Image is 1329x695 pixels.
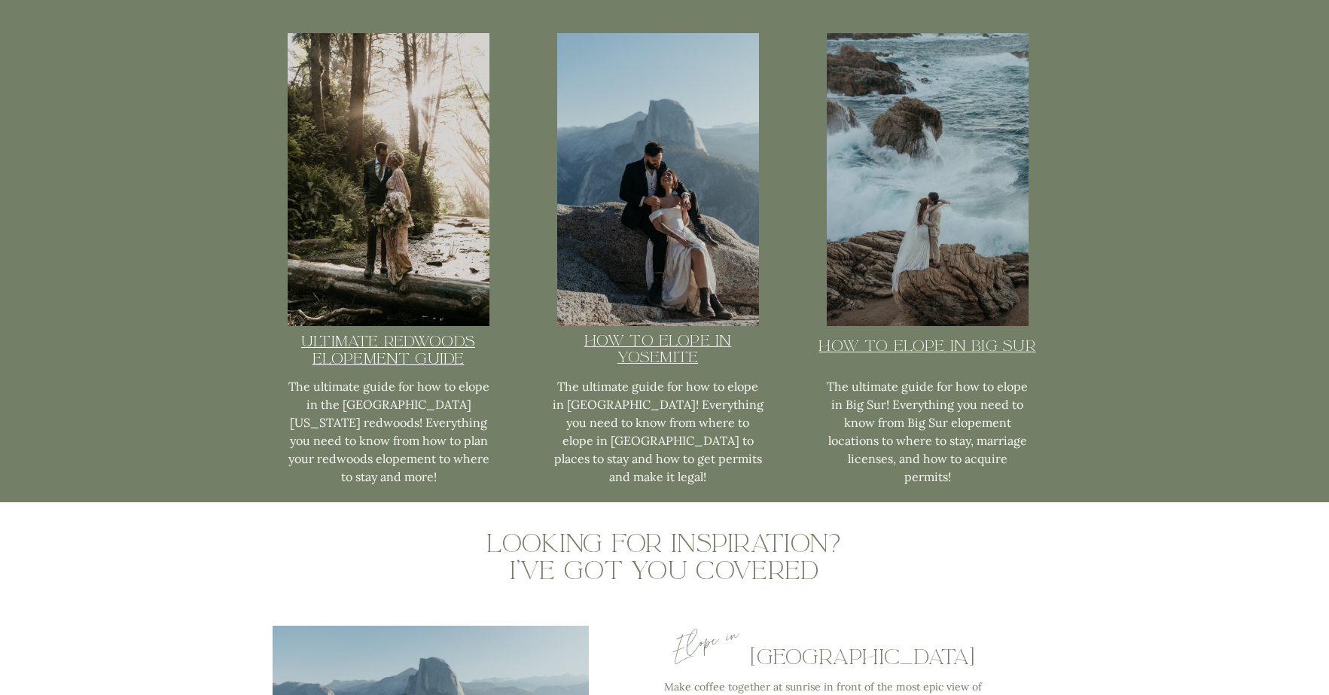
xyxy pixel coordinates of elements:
h2: [GEOGRAPHIC_DATA] [700,646,1026,669]
u: Ultimate redwoods elopement guide [301,331,475,368]
a: HOw to Elope in Yosemite [557,333,759,372]
p: The ultimate guide for how to elope in [GEOGRAPHIC_DATA]! Everything you need to know from where ... [552,377,764,477]
u: HOw to Elope in Yosemite [584,331,732,367]
u: How to Elope in Big Sur [818,336,1035,355]
p: The ultimate guide for how to elope in Big Sur! Everything you need to know from Big Sur elopemen... [827,377,1029,488]
p: Elope in [664,611,760,680]
a: Ultimate redwoods elopement guide [288,333,489,382]
a: How to Elope in Big Sur [811,338,1044,377]
h1: Looking for inspiration? I've got you covered [476,530,853,587]
p: The ultimate guide for how to elope in the [GEOGRAPHIC_DATA][US_STATE] redwoods! Everything you n... [286,377,492,488]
